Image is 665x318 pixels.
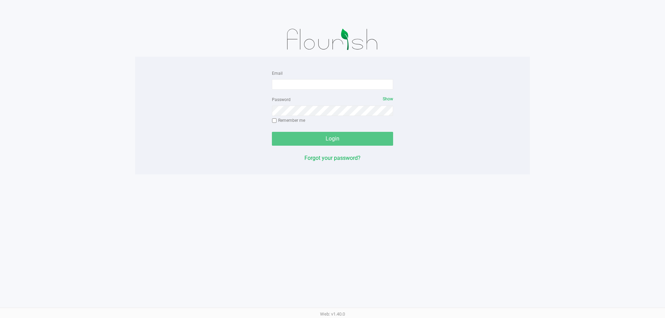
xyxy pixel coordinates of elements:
label: Password [272,97,291,103]
span: Web: v1.40.0 [320,311,345,317]
span: Show [383,97,393,101]
label: Remember me [272,117,305,124]
button: Forgot your password? [304,154,361,162]
input: Remember me [272,118,277,123]
label: Email [272,70,283,76]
